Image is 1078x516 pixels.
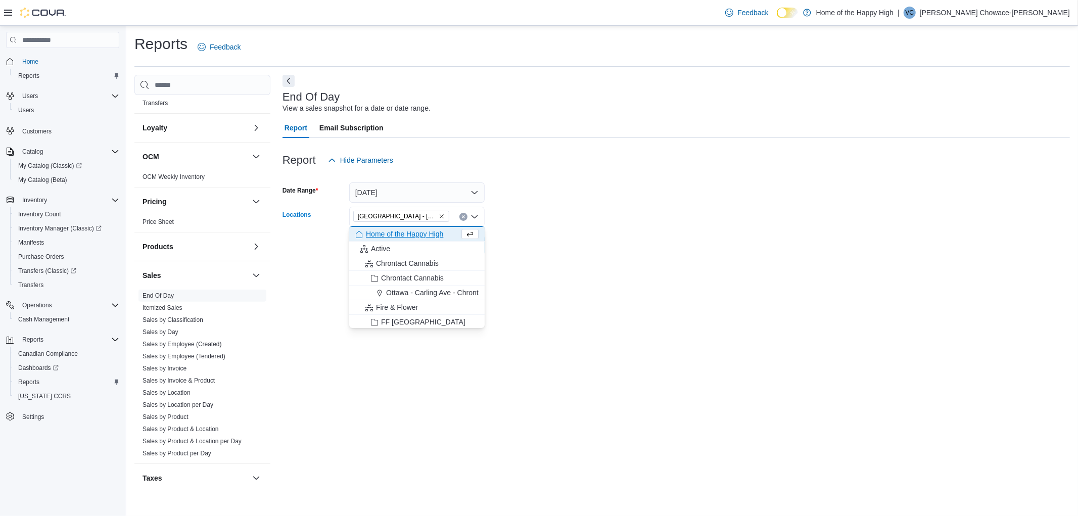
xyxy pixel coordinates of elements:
span: Fire & Flower [376,302,418,312]
span: [US_STATE] CCRS [18,392,71,400]
button: Taxes [250,472,262,484]
a: My Catalog (Beta) [14,174,71,186]
h3: Pricing [143,197,166,207]
span: Chrontact Cannabis [376,258,439,268]
button: Canadian Compliance [10,347,123,361]
a: Sales by Invoice & Product [143,377,215,384]
button: Clear input [459,213,467,221]
p: Home of the Happy High [816,7,894,19]
button: Products [143,242,248,252]
a: Inventory Count [14,208,65,220]
a: Feedback [194,37,245,57]
a: Itemized Sales [143,304,182,311]
span: Sales by Invoice & Product [143,377,215,385]
h3: Loyalty [143,123,167,133]
div: Pricing [134,216,270,232]
span: Spruce Grove - Westwinds - Fire & Flower [353,211,449,222]
button: Chrontact Cannabis [349,256,485,271]
button: Purchase Orders [10,250,123,264]
button: Cash Management [10,312,123,326]
a: Sales by Product per Day [143,450,211,457]
a: Reports [14,70,43,82]
h3: Taxes [143,473,162,483]
span: Customers [18,124,119,137]
span: Purchase Orders [18,253,64,261]
span: Reports [18,378,39,386]
span: Sales by Product & Location [143,425,219,433]
button: Chrontact Cannabis [349,271,485,286]
span: Operations [18,299,119,311]
button: Loyalty [250,122,262,134]
input: Dark Mode [777,8,798,18]
span: Report [285,118,307,138]
a: My Catalog (Classic) [14,160,86,172]
span: My Catalog (Classic) [18,162,82,170]
button: FF [GEOGRAPHIC_DATA] [349,315,485,330]
a: Reports [14,376,43,388]
span: Canadian Compliance [18,350,78,358]
a: Users [14,104,38,116]
span: Dashboards [18,364,59,372]
button: My Catalog (Beta) [10,173,123,187]
a: End Of Day [143,292,174,299]
span: Customers [22,127,52,135]
a: Transfers (Classic) [14,265,80,277]
span: Dashboards [14,362,119,374]
span: Users [18,90,119,102]
span: Purchase Orders [14,251,119,263]
span: Catalog [22,148,43,156]
a: Sales by Day [143,329,178,336]
span: Sales by Product per Day [143,449,211,457]
a: Sales by Location per Day [143,401,213,408]
span: Inventory [22,196,47,204]
button: Fire & Flower [349,300,485,315]
span: Price Sheet [143,218,174,226]
label: Date Range [283,186,318,195]
p: [PERSON_NAME] Chowace-[PERSON_NAME] [920,7,1070,19]
button: Home [2,54,123,69]
span: Hide Parameters [340,155,393,165]
span: Inventory [18,194,119,206]
a: Canadian Compliance [14,348,82,360]
button: Next [283,75,295,87]
span: Users [14,104,119,116]
a: Manifests [14,237,48,249]
span: Users [22,92,38,100]
button: Reports [18,334,48,346]
span: Dark Mode [777,18,777,19]
button: Manifests [10,236,123,250]
span: Active [371,244,390,254]
button: [DATE] [349,182,485,203]
span: Reports [22,336,43,344]
button: Operations [2,298,123,312]
button: Taxes [143,473,248,483]
a: Transfers [143,100,168,107]
a: Inventory Manager (Classic) [14,222,106,234]
span: Inventory Count [14,208,119,220]
a: Purchase Orders [14,251,68,263]
span: Sales by Invoice [143,364,186,372]
span: Inventory Manager (Classic) [14,222,119,234]
span: OCM Weekly Inventory [143,173,205,181]
h1: Reports [134,34,188,54]
span: Inventory Count [18,210,61,218]
button: [US_STATE] CCRS [10,389,123,403]
a: Transfers (Classic) [10,264,123,278]
span: Users [18,106,34,114]
span: Manifests [14,237,119,249]
p: | [898,7,900,19]
span: Reports [18,334,119,346]
a: Home [18,56,42,68]
a: My Catalog (Classic) [10,159,123,173]
button: Reports [10,69,123,83]
button: Active [349,242,485,256]
button: Ottawa - Carling Ave - Chrontact Cannabis [349,286,485,300]
h3: Report [283,154,316,166]
span: Home [18,55,119,68]
a: Cash Management [14,313,73,325]
a: Sales by Employee (Created) [143,341,222,348]
nav: Complex example [6,50,119,450]
span: Feedback [737,8,768,18]
button: Home of the Happy High [349,227,485,242]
